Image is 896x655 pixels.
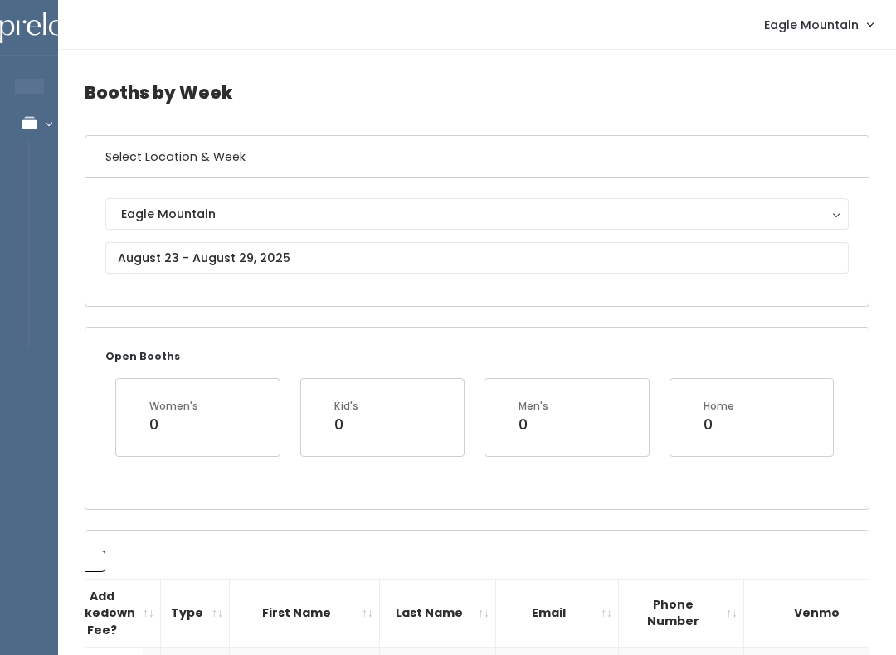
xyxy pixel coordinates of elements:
[619,579,744,648] th: Phone Number: activate to sort column ascending
[334,414,358,435] div: 0
[60,579,161,648] th: Add Takedown Fee?: activate to sort column ascending
[496,579,619,648] th: Email: activate to sort column ascending
[519,414,548,435] div: 0
[85,70,869,115] h4: Booths by Week
[764,16,859,34] span: Eagle Mountain
[161,579,230,648] th: Type: activate to sort column ascending
[105,198,849,230] button: Eagle Mountain
[380,579,496,648] th: Last Name: activate to sort column ascending
[519,399,548,414] div: Men's
[105,242,849,274] input: August 23 - August 29, 2025
[334,399,358,414] div: Kid's
[704,399,734,414] div: Home
[747,7,889,42] a: Eagle Mountain
[149,399,198,414] div: Women's
[105,349,180,363] small: Open Booths
[704,414,734,435] div: 0
[121,205,833,223] div: Eagle Mountain
[149,414,198,435] div: 0
[230,579,380,648] th: First Name: activate to sort column ascending
[85,136,869,178] h6: Select Location & Week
